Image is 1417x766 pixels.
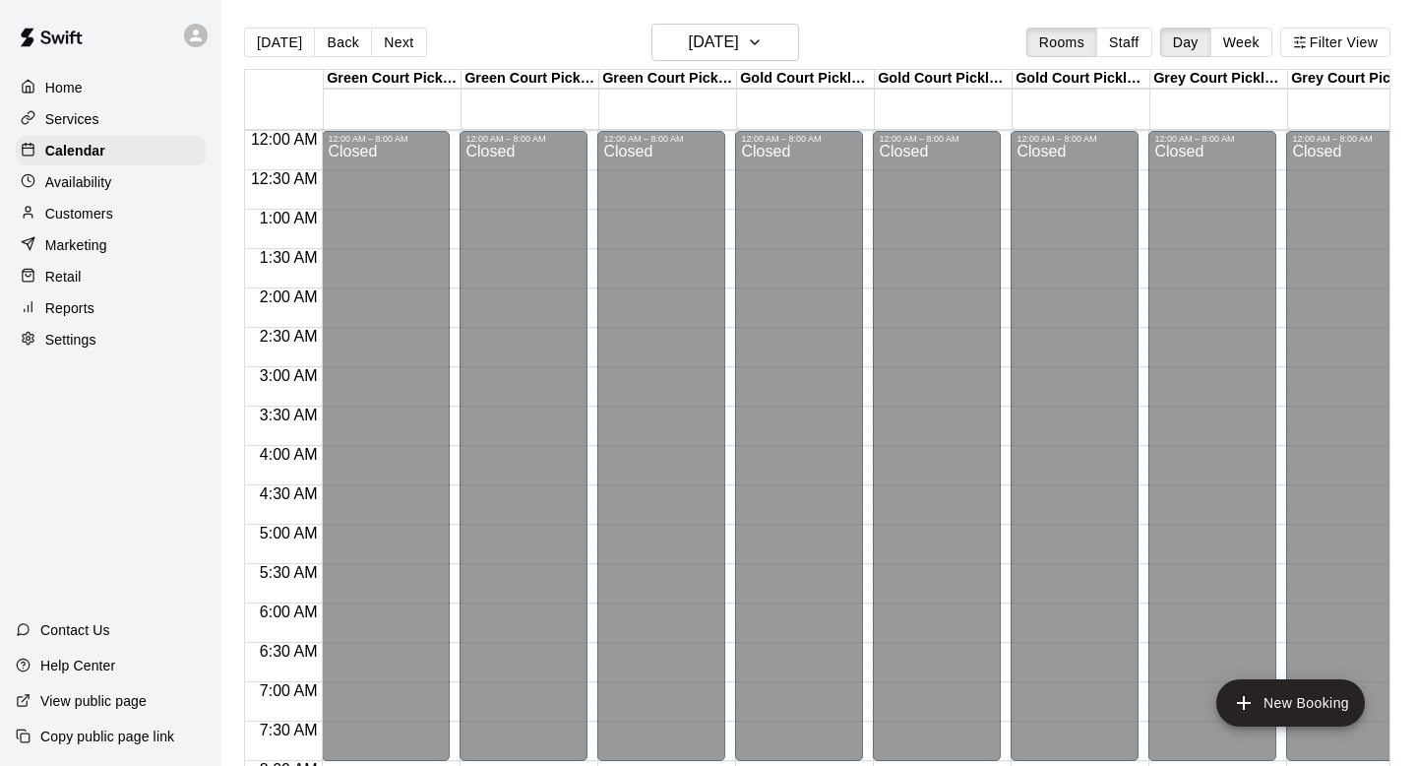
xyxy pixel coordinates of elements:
div: 12:00 AM – 8:00 AM: Closed [460,131,587,761]
div: 12:00 AM – 8:00 AM [465,134,582,144]
div: Grey Court Pickleball #1 [1150,70,1288,89]
div: 12:00 AM – 8:00 AM: Closed [597,131,725,761]
a: Home [16,73,206,102]
button: Filter View [1280,28,1390,57]
a: Retail [16,262,206,291]
p: Services [45,109,99,129]
span: 4:00 AM [255,446,323,463]
div: 12:00 AM – 8:00 AM: Closed [1011,131,1139,761]
div: 12:00 AM – 8:00 AM [1017,134,1133,144]
button: Back [314,28,372,57]
div: Green Court Pickleball #1 [324,70,462,89]
p: Customers [45,204,113,223]
p: Help Center [40,656,115,675]
button: [DATE] [244,28,315,57]
button: Week [1210,28,1272,57]
p: Copy public page link [40,727,174,746]
span: 12:00 AM [246,131,323,148]
button: Day [1160,28,1211,57]
a: Reports [16,293,206,323]
span: 5:30 AM [255,564,323,581]
span: 12:30 AM [246,170,323,187]
div: 12:00 AM – 8:00 AM: Closed [735,131,863,761]
div: 12:00 AM – 8:00 AM [328,134,444,144]
div: 12:00 AM – 8:00 AM: Closed [1286,131,1414,761]
button: add [1216,679,1365,727]
a: Services [16,104,206,134]
div: 12:00 AM – 8:00 AM: Closed [1148,131,1276,761]
span: 1:00 AM [255,210,323,226]
p: Calendar [45,141,105,160]
span: 2:00 AM [255,288,323,305]
a: Customers [16,199,206,228]
div: 12:00 AM – 8:00 AM [879,134,995,144]
a: Availability [16,167,206,197]
span: 5:00 AM [255,525,323,542]
p: Settings [45,330,96,350]
p: Contact Us [40,620,110,640]
span: 7:00 AM [255,682,323,699]
p: Home [45,78,83,97]
div: 12:00 AM – 8:00 AM: Closed [322,131,450,761]
div: 12:00 AM – 8:00 AM [603,134,719,144]
span: 3:00 AM [255,367,323,384]
div: Green Court Pickleball #2 [462,70,599,89]
p: Availability [45,172,112,192]
div: 12:00 AM – 8:00 AM [741,134,857,144]
a: Settings [16,325,206,354]
span: 4:30 AM [255,485,323,502]
p: View public page [40,691,147,711]
button: Staff [1096,28,1152,57]
span: 3:30 AM [255,407,323,423]
span: 1:30 AM [255,249,323,266]
p: Reports [45,298,94,318]
div: Gold Court Pickleball #1 [737,70,875,89]
div: 12:00 AM – 8:00 AM: Closed [873,131,1001,761]
p: Retail [45,267,82,287]
span: 7:30 AM [255,722,323,738]
button: Next [371,28,426,57]
span: 6:30 AM [255,643,323,660]
a: Calendar [16,136,206,165]
button: Rooms [1026,28,1097,57]
a: Marketing [16,230,206,260]
button: [DATE] [651,24,799,61]
h6: [DATE] [689,29,739,56]
div: Gold Court Pickleball #3 [1013,70,1150,89]
div: Green Court Pickleball #3 [599,70,737,89]
div: 12:00 AM – 8:00 AM [1154,134,1270,144]
span: 2:30 AM [255,328,323,345]
div: Gold Court Pickleball #2 [875,70,1013,89]
span: 6:00 AM [255,604,323,620]
div: 12:00 AM – 8:00 AM [1292,134,1408,144]
p: Marketing [45,235,107,255]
